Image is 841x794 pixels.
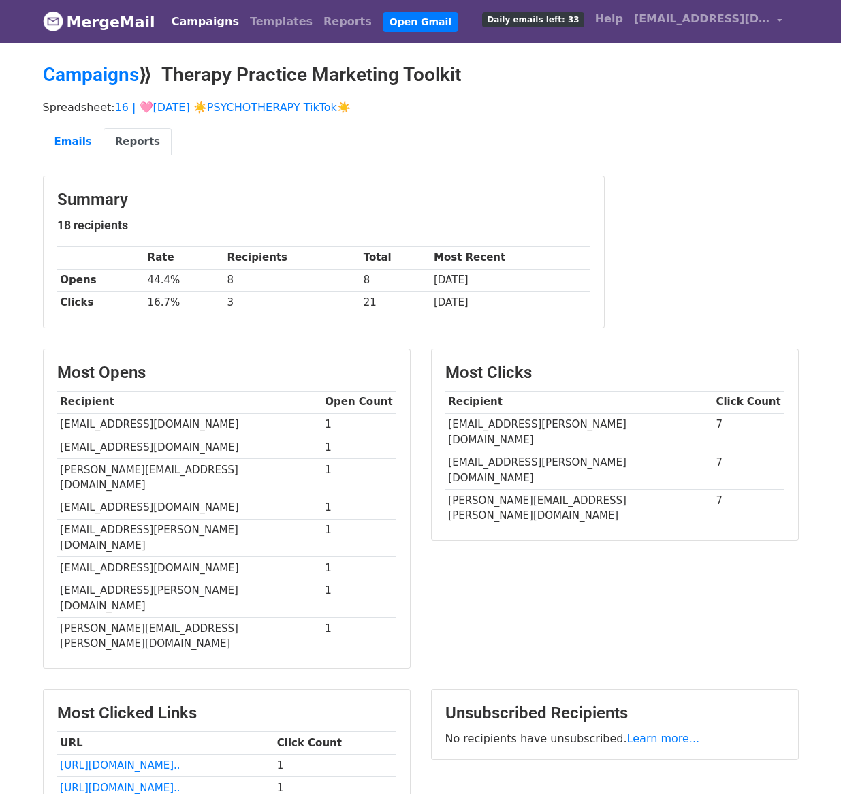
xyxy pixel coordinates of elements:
[60,759,180,772] a: [URL][DOMAIN_NAME]..
[360,269,430,291] td: 8
[322,519,396,557] td: 1
[482,12,584,27] span: Daily emails left: 33
[57,496,322,519] td: [EMAIL_ADDRESS][DOMAIN_NAME]
[43,128,104,156] a: Emails
[57,218,590,233] h5: 18 recipients
[322,579,396,618] td: 1
[445,363,784,383] h3: Most Clicks
[634,11,770,27] span: [EMAIL_ADDRESS][DOMAIN_NAME]
[445,451,713,490] td: [EMAIL_ADDRESS][PERSON_NAME][DOMAIN_NAME]
[57,413,322,436] td: [EMAIL_ADDRESS][DOMAIN_NAME]
[713,391,784,413] th: Click Count
[57,269,144,291] th: Opens
[43,100,799,114] p: Spreadsheet:
[104,128,172,156] a: Reports
[322,458,396,496] td: 1
[57,519,322,557] td: [EMAIL_ADDRESS][PERSON_NAME][DOMAIN_NAME]
[274,732,396,755] th: Click Count
[445,391,713,413] th: Recipient
[773,729,841,794] iframe: Chat Widget
[144,291,224,314] td: 16.7%
[43,7,155,36] a: MergeMail
[57,579,322,618] td: [EMAIL_ADDRESS][PERSON_NAME][DOMAIN_NAME]
[43,63,139,86] a: Campaigns
[144,247,224,269] th: Rate
[629,5,788,37] a: [EMAIL_ADDRESS][DOMAIN_NAME]
[60,782,180,794] a: [URL][DOMAIN_NAME]..
[445,731,784,746] p: No recipients have unsubscribed.
[445,489,713,526] td: [PERSON_NAME][EMAIL_ADDRESS][PERSON_NAME][DOMAIN_NAME]
[166,8,244,35] a: Campaigns
[115,101,351,114] a: 16 | 🩷[DATE] ☀️PSYCHOTHERAPY TikTok☀️
[627,732,700,745] a: Learn more...
[430,269,590,291] td: [DATE]
[57,617,322,654] td: [PERSON_NAME][EMAIL_ADDRESS][PERSON_NAME][DOMAIN_NAME]
[430,291,590,314] td: [DATE]
[224,269,360,291] td: 8
[322,391,396,413] th: Open Count
[360,291,430,314] td: 21
[590,5,629,33] a: Help
[322,557,396,579] td: 1
[713,451,784,490] td: 7
[57,291,144,314] th: Clicks
[322,496,396,519] td: 1
[445,703,784,723] h3: Unsubscribed Recipients
[244,8,318,35] a: Templates
[57,732,274,755] th: URL
[322,413,396,436] td: 1
[57,458,322,496] td: [PERSON_NAME][EMAIL_ADDRESS][DOMAIN_NAME]
[57,363,396,383] h3: Most Opens
[318,8,377,35] a: Reports
[57,557,322,579] td: [EMAIL_ADDRESS][DOMAIN_NAME]
[713,413,784,451] td: 7
[477,5,589,33] a: Daily emails left: 33
[322,436,396,458] td: 1
[360,247,430,269] th: Total
[43,11,63,31] img: MergeMail logo
[274,755,396,777] td: 1
[713,489,784,526] td: 7
[57,703,396,723] h3: Most Clicked Links
[43,63,799,86] h2: ⟫ Therapy Practice Marketing Toolkit
[383,12,458,32] a: Open Gmail
[144,269,224,291] td: 44.4%
[445,413,713,451] td: [EMAIL_ADDRESS][PERSON_NAME][DOMAIN_NAME]
[430,247,590,269] th: Most Recent
[57,436,322,458] td: [EMAIL_ADDRESS][DOMAIN_NAME]
[57,391,322,413] th: Recipient
[224,291,360,314] td: 3
[57,190,590,210] h3: Summary
[322,617,396,654] td: 1
[224,247,360,269] th: Recipients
